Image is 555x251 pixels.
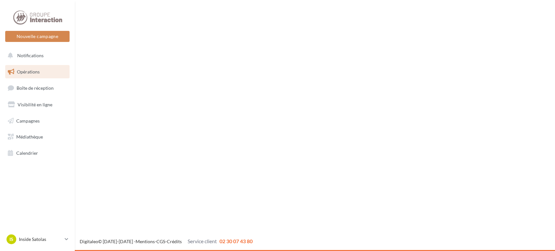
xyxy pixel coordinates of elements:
span: 02 30 07 43 80 [219,238,253,244]
button: Nouvelle campagne [5,31,70,42]
span: Campagnes [16,118,40,123]
span: Visibilité en ligne [18,102,52,107]
span: Service client [188,238,217,244]
a: Campagnes [4,114,71,128]
span: © [DATE]-[DATE] - - - [80,239,253,244]
a: Digitaleo [80,239,98,244]
a: IS Inside Satolas [5,233,70,245]
span: Médiathèque [16,134,43,139]
a: CGS [156,239,165,244]
span: IS [9,236,13,243]
a: Crédits [167,239,182,244]
a: Mentions [136,239,155,244]
a: Médiathèque [4,130,71,144]
a: Opérations [4,65,71,79]
span: Notifications [17,53,44,58]
a: Calendrier [4,146,71,160]
span: Opérations [17,69,40,74]
p: Inside Satolas [19,236,62,243]
a: Boîte de réception [4,81,71,95]
a: Visibilité en ligne [4,98,71,112]
span: Calendrier [16,150,38,156]
span: Boîte de réception [17,85,54,91]
button: Notifications [4,49,68,62]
